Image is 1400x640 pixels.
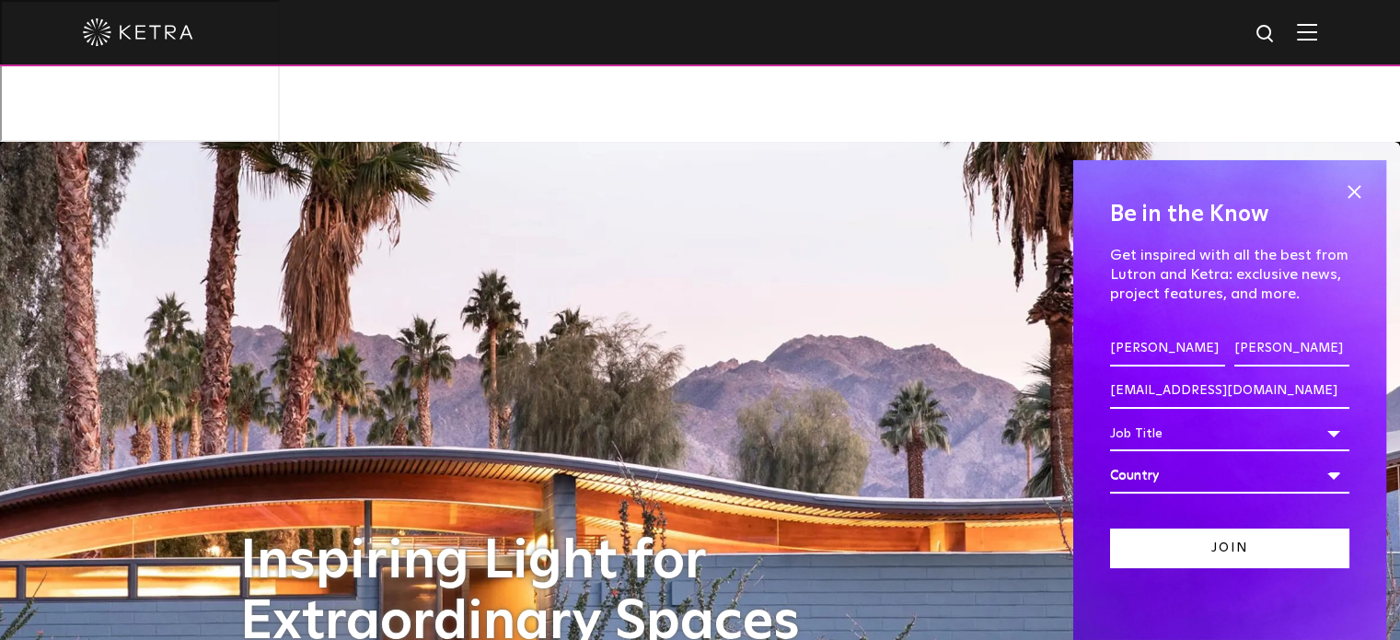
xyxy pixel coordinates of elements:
h4: Be in the Know [1110,197,1349,232]
img: search icon [1255,23,1278,46]
img: ketra-logo-2019-white [83,18,193,46]
div: Country [1110,459,1349,494]
input: First Name [1110,332,1225,367]
p: Get inspired with all the best from Lutron and Ketra: exclusive news, project features, and more. [1110,246,1349,303]
div: Job Title [1110,416,1349,451]
input: Join [1110,529,1349,568]
input: Email [1110,374,1349,409]
img: Hamburger%20Nav.svg [1297,23,1317,41]
input: Last Name [1234,332,1349,367]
